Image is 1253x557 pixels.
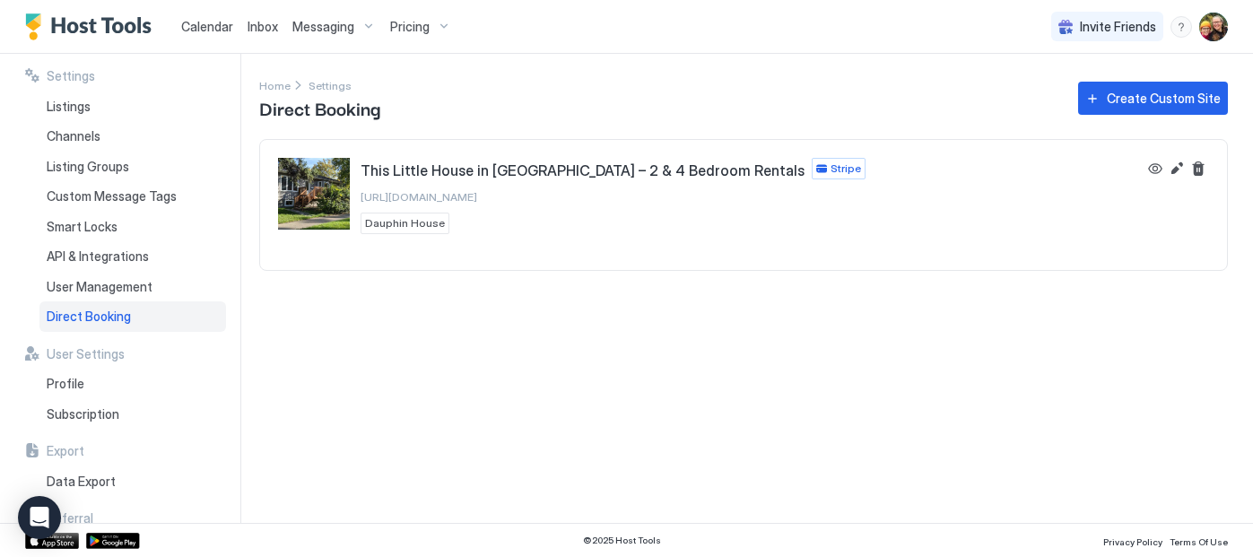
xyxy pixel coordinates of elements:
span: Subscription [47,406,119,422]
a: Google Play Store [86,533,140,549]
a: App Store [25,533,79,549]
a: Data Export [39,466,226,497]
a: Direct Booking [39,301,226,332]
div: Breadcrumb [309,75,352,94]
span: Settings [309,79,352,92]
a: User Management [39,272,226,302]
span: Home [259,79,291,92]
a: Listing Groups [39,152,226,182]
div: menu [1170,16,1192,38]
a: Home [259,75,291,94]
button: Delete [1188,158,1209,179]
span: Channels [47,128,100,144]
a: Terms Of Use [1170,531,1228,550]
span: Listings [47,99,91,115]
span: Profile [47,376,84,392]
a: Smart Locks [39,212,226,242]
span: User Settings [47,346,125,362]
a: Inbox [248,17,278,36]
a: Custom Message Tags [39,181,226,212]
span: Data Export [47,474,116,490]
span: Custom Message Tags [47,188,177,205]
span: Direct Booking [259,94,380,121]
a: Profile [39,369,226,399]
div: This Little House in Dauphin – 2 & 4 Bedroom Rentals [278,158,350,230]
div: Create Custom Site [1107,89,1221,108]
span: Inbox [248,19,278,34]
span: Referral [47,510,93,527]
button: View [1144,158,1166,179]
div: User profile [1199,13,1228,41]
span: User Management [47,279,152,295]
a: Privacy Policy [1103,531,1162,550]
span: API & Integrations [47,248,149,265]
span: Invite Friends [1080,19,1156,35]
span: © 2025 Host Tools [583,535,661,546]
a: Host Tools Logo [25,13,160,40]
button: Edit [1166,158,1188,179]
a: [URL][DOMAIN_NAME] [361,187,477,205]
a: Calendar [181,17,233,36]
div: Open Intercom Messenger [18,496,61,539]
a: Listings [39,91,226,122]
span: This Little House in [GEOGRAPHIC_DATA] – 2 & 4 Bedroom Rentals [361,161,805,179]
div: Breadcrumb [259,75,291,94]
a: API & Integrations [39,241,226,272]
span: Dauphin House [365,215,445,231]
span: Pricing [390,19,430,35]
span: Calendar [181,19,233,34]
span: Settings [47,68,95,84]
button: Create Custom Site [1078,82,1228,115]
span: Direct Booking [47,309,131,325]
span: Privacy Policy [1103,536,1162,547]
span: Smart Locks [47,219,117,235]
span: Terms Of Use [1170,536,1228,547]
span: Export [47,443,84,459]
span: [URL][DOMAIN_NAME] [361,190,477,204]
a: Channels [39,121,226,152]
span: Messaging [292,19,354,35]
span: Stripe [831,161,861,177]
a: Subscription [39,399,226,430]
span: Listing Groups [47,159,129,175]
a: Settings [309,75,352,94]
